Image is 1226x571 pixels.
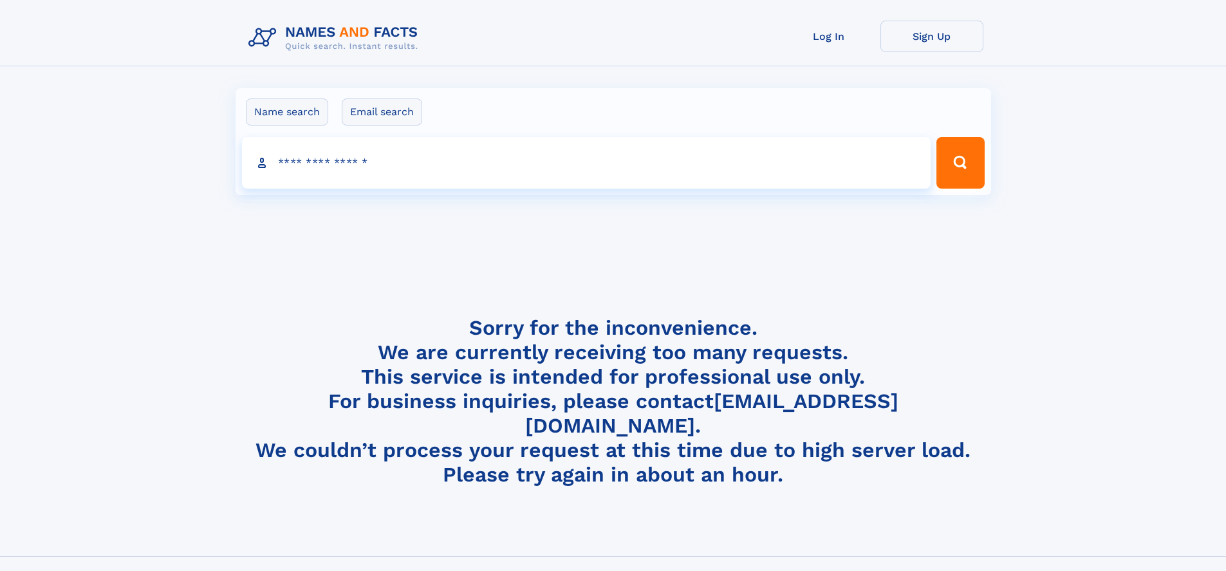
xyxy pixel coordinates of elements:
[242,137,931,189] input: search input
[246,98,328,126] label: Name search
[243,21,429,55] img: Logo Names and Facts
[936,137,984,189] button: Search Button
[525,389,898,438] a: [EMAIL_ADDRESS][DOMAIN_NAME]
[880,21,983,52] a: Sign Up
[777,21,880,52] a: Log In
[342,98,422,126] label: Email search
[243,315,983,487] h4: Sorry for the inconvenience. We are currently receiving too many requests. This service is intend...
